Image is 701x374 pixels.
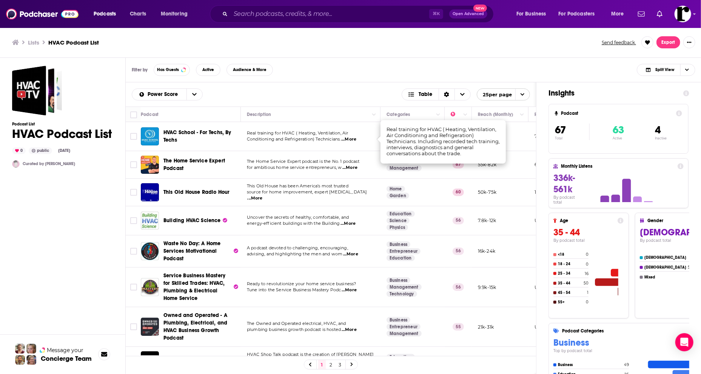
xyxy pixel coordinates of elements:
[558,300,584,304] h4: 55+
[148,92,180,97] span: Power Score
[141,278,159,296] a: Service Business Mastery for Skilled Trades: HVAC, Plumbing & Electrical Home Service
[12,147,26,154] div: 0
[247,159,359,164] span: The Home Service Expert podcast is the No. 1 podcast
[161,9,188,19] span: Monitoring
[163,158,225,172] span: The Home Service Expert Podcast
[535,133,551,139] p: 7.2k-11k
[585,271,589,276] h4: 16
[387,248,421,254] a: Entrepreneur
[439,89,454,100] div: Sort Direction
[419,92,433,97] span: Table
[535,284,560,291] p: Under 2.5k
[141,110,159,119] div: Podcast
[478,161,496,168] p: 55k-82k
[15,344,25,354] img: Sydney Profile
[141,212,159,230] a: Building HVAC Science
[535,217,560,224] p: Under 2.6k
[599,39,638,46] button: Send feedback.
[558,291,585,295] h4: 45 - 54
[387,331,422,337] a: Management
[186,89,202,100] button: open menu
[340,221,356,227] span: ...More
[157,68,179,72] span: Has Guests
[553,172,575,195] span: 336k-561k
[12,66,62,116] span: HVAC Podcast List
[553,227,624,238] h3: 35 - 44
[341,136,356,142] span: ...More
[387,291,417,297] a: Technology
[675,333,693,351] div: Open Intercom Messenger
[12,160,20,168] img: AlyssaScarpaci
[548,88,677,98] h1: Insights
[387,354,415,360] a: Education
[558,271,583,276] h4: 25 - 34
[387,277,410,283] a: Business
[478,324,494,330] p: 21k-31k
[561,164,674,169] h4: Monthly Listens
[613,136,624,140] p: Active
[453,217,464,224] p: 56
[554,8,606,20] button: open menu
[461,110,470,119] button: Column Actions
[48,39,99,46] h3: HVAC Podcast List
[586,300,589,304] h4: 0
[655,68,674,72] span: Split View
[637,64,695,76] h2: Choose View
[247,183,348,189] span: This Old House has been America’s most trusted
[163,217,227,224] a: Building HVAC Science
[342,327,357,333] span: ...More
[163,272,225,301] span: Service Business Mastery for Skilled Trades: HVAC, Plumbing & Electrical Home Service
[247,136,341,142] span: Conditioning and Refrigeration) Technicians.
[130,161,137,168] span: Toggle select row
[387,193,409,199] a: Garden
[402,88,471,100] button: Choose View
[644,255,688,260] h4: [DEMOGRAPHIC_DATA]
[141,156,159,174] img: The Home Service Expert Podcast
[654,8,666,20] a: Show notifications dropdown
[688,265,692,270] h4: 57
[535,189,550,195] p: 13k-19k
[141,183,159,201] a: This Old House Radio Hour
[611,9,624,19] span: More
[655,124,661,136] span: 4
[247,321,346,326] span: The Owned and Operated electrical, HVAC, and
[130,189,137,196] span: Toggle select row
[327,360,335,369] a: 2
[248,195,263,201] span: ...More
[535,248,549,254] p: __
[163,129,238,144] a: HVAC School - For Techs, By Techs
[586,252,589,257] h4: 0
[132,67,148,73] h3: Filter by
[23,161,75,166] a: Curated by [PERSON_NAME]
[478,248,495,254] p: 16k-24k
[47,346,83,354] span: Message your
[163,240,220,262] span: Waste No Day: A Home Services Motivational Podcast
[518,110,527,119] button: Column Actions
[478,284,496,291] p: 9.9k-15k
[535,110,570,119] div: Reach (Episode)
[387,211,415,217] a: Education
[141,242,159,260] a: Waste No Day: A Home Services Motivational Podcast
[535,161,555,168] p: 6.2k-9.3k
[55,148,73,154] div: [DATE]
[434,110,443,119] button: Column Actions
[6,7,79,21] img: Podchaser - Follow, Share and Rate Podcasts
[247,110,271,119] div: Description
[387,110,410,119] div: Categories
[26,344,36,354] img: Jules Profile
[477,88,530,100] button: open menu
[675,6,691,22] span: Logged in as dave94253
[130,217,137,224] span: Toggle select row
[655,136,667,140] p: Inactive
[558,281,582,286] h4: 35 - 44
[553,195,584,205] h4: By podcast total
[453,283,464,291] p: 56
[478,110,513,119] div: Reach (Monthly)
[624,362,629,367] h4: 49
[141,127,159,145] img: HVAC School - For Techs, By Techs
[247,215,349,220] span: Uncover the secrets of healthy, comfortable, and
[559,9,595,19] span: For Podcasters
[130,323,137,330] span: Toggle select row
